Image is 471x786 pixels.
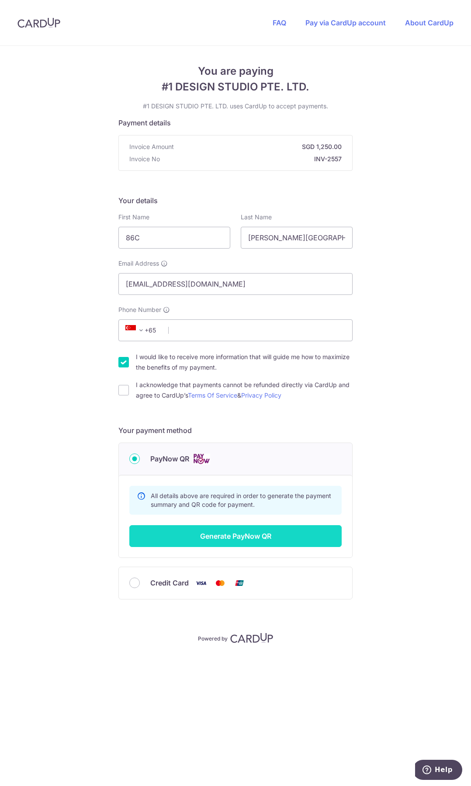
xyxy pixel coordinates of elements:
span: Email Address [118,259,159,268]
span: You are paying [118,63,353,79]
label: Last Name [241,213,272,222]
label: I would like to receive more information that will guide me how to maximize the benefits of my pa... [136,352,353,373]
button: Generate PayNow QR [129,525,342,547]
span: All details above are required in order to generate the payment summary and QR code for payment. [151,492,331,508]
img: CardUp [17,17,60,28]
img: Mastercard [211,578,229,589]
h5: Your payment method [118,425,353,436]
p: Powered by [198,634,228,642]
span: Credit Card [150,578,189,588]
a: Privacy Policy [241,391,281,399]
p: #1 DESIGN STUDIO PTE. LTD. uses CardUp to accept payments. [118,102,353,111]
input: First name [118,227,230,249]
a: FAQ [273,18,286,27]
label: First Name [118,213,149,222]
iframe: Opens a widget where you can find more information [415,760,462,782]
div: Credit Card Visa Mastercard Union Pay [129,578,342,589]
img: CardUp [230,633,273,643]
span: Invoice Amount [129,142,174,151]
h5: Payment details [118,118,353,128]
div: PayNow QR Cards logo [129,454,342,464]
input: Last name [241,227,353,249]
span: PayNow QR [150,454,189,464]
strong: INV-2557 [163,155,342,163]
img: Cards logo [193,454,210,464]
a: About CardUp [405,18,454,27]
a: Terms Of Service [188,391,237,399]
a: Pay via CardUp account [305,18,386,27]
span: +65 [125,325,146,336]
span: Invoice No [129,155,160,163]
span: Phone Number [118,305,161,314]
strong: SGD 1,250.00 [177,142,342,151]
h5: Your details [118,195,353,206]
span: #1 DESIGN STUDIO PTE. LTD. [118,79,353,95]
label: I acknowledge that payments cannot be refunded directly via CardUp and agree to CardUp’s & [136,380,353,401]
img: Union Pay [231,578,248,589]
input: Email address [118,273,353,295]
img: Visa [192,578,210,589]
span: +65 [123,325,162,336]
